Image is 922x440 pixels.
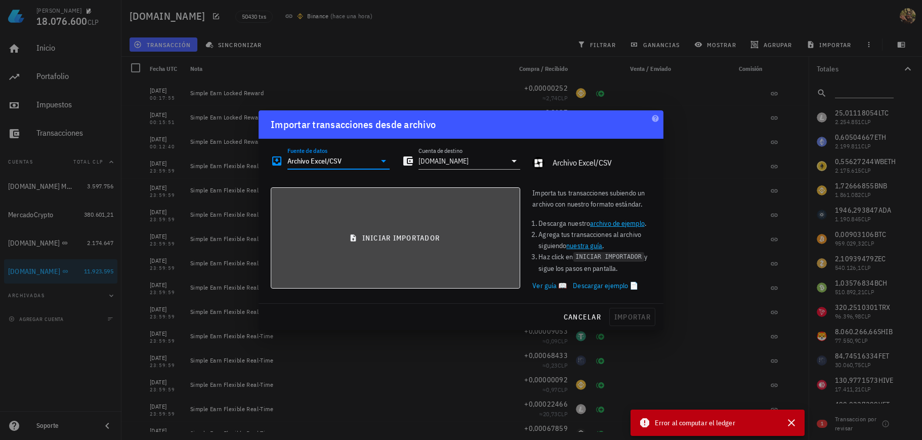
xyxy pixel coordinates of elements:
[553,158,651,168] div: Archivo Excel/CSV
[538,218,651,229] li: Descarga nuestro .
[279,233,512,243] span: iniciar importador
[287,153,375,169] input: Seleccionar una fuente de datos
[655,417,735,428] span: Error al computar el ledger
[538,229,651,251] li: Agrega tus transacciones al archivo siguiendo .
[538,251,651,274] li: Haz click en y sigue los pasos en pantalla.
[590,219,645,228] a: archivo de ejemplo
[563,312,601,322] span: cancelar
[573,280,638,291] a: Descargar ejemplo 📄
[573,252,644,262] code: INICIAR IMPORTADOR
[271,187,520,289] button: iniciar importador
[287,147,327,154] label: Fuente de datos
[418,147,463,154] label: Cuenta de destino
[532,187,651,210] p: Importa tus transacciones subiendo un archivo con nuestro formato estándar.
[566,241,602,250] a: nuestra guía
[532,280,567,291] a: Ver guía 📖
[271,116,436,133] div: Importar transacciones desde archivo
[559,308,605,326] button: cancelar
